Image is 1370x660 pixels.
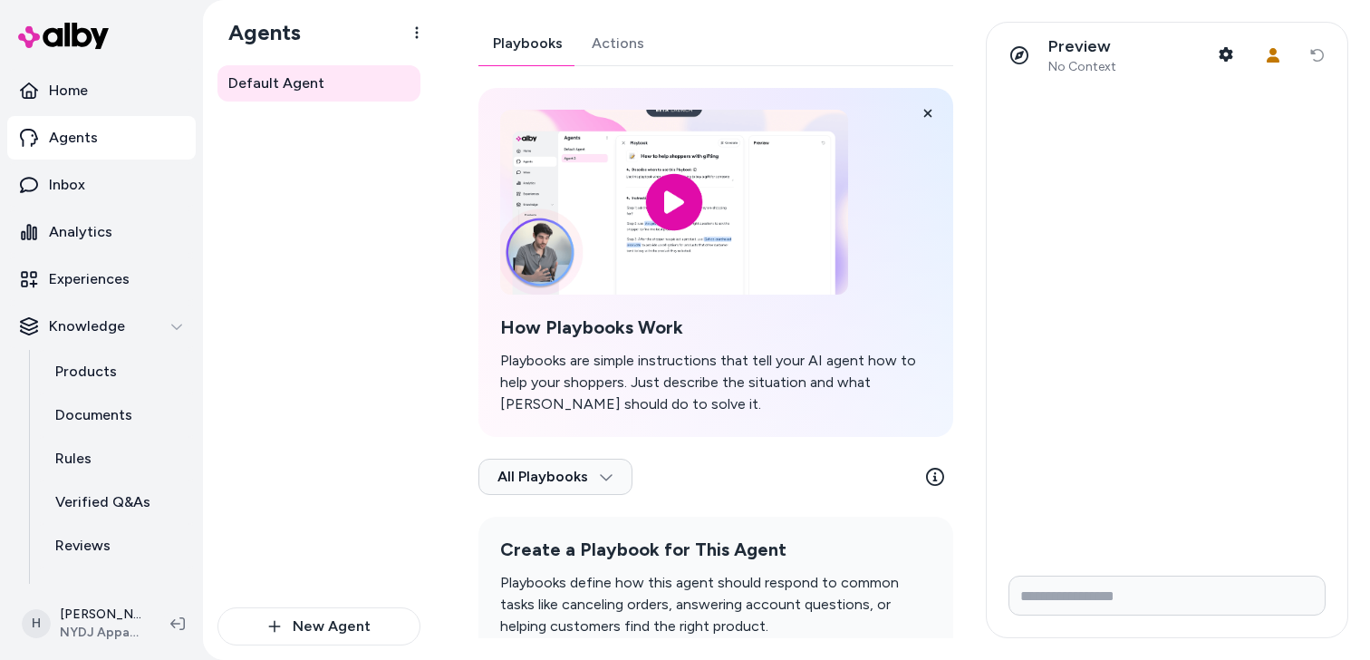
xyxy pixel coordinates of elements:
button: Knowledge [7,305,196,348]
a: Agents [7,116,196,160]
a: Products [37,350,196,393]
p: Documents [55,404,132,426]
h1: Agents [214,19,301,46]
button: H[PERSON_NAME]NYDJ Apparel [11,595,156,653]
a: Playbooks [478,22,577,65]
h2: Create a Playbook for This Agent [500,539,931,561]
p: Verified Q&As [55,491,150,513]
a: Home [7,69,196,112]
p: Reviews [55,535,111,557]
p: Experiences [49,268,130,290]
p: Analytics [49,221,112,243]
p: Products [55,361,117,383]
p: Inbox [49,174,85,196]
a: Documents [37,393,196,437]
span: H [22,609,51,638]
p: [PERSON_NAME] [60,606,141,624]
button: New Agent [217,607,420,645]
h2: How Playbooks Work [500,316,931,339]
span: All Playbooks [497,468,613,486]
a: Reviews [37,524,196,568]
p: Rules [55,448,92,470]
button: All Playbooks [478,459,632,495]
a: Rules [37,437,196,480]
p: Survey Questions [55,578,175,600]
span: No Context [1048,59,1116,75]
p: Preview [1048,36,1116,57]
span: Default Agent [228,73,324,94]
a: Verified Q&As [37,480,196,524]
a: Actions [577,22,659,65]
p: Agents [49,127,98,149]
a: Default Agent [217,65,420,102]
a: Inbox [7,163,196,207]
input: Write your prompt here [1008,576,1326,616]
a: Experiences [7,257,196,301]
a: Analytics [7,210,196,254]
img: alby Logo [18,23,109,49]
p: Playbooks are simple instructions that tell your AI agent how to help your shoppers. Just describ... [500,350,931,415]
a: Survey Questions [37,568,196,611]
p: Knowledge [49,315,125,337]
p: Playbooks define how this agent should respond to common tasks like canceling orders, answering a... [500,572,931,637]
p: Home [49,80,88,102]
span: NYDJ Apparel [60,624,141,642]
